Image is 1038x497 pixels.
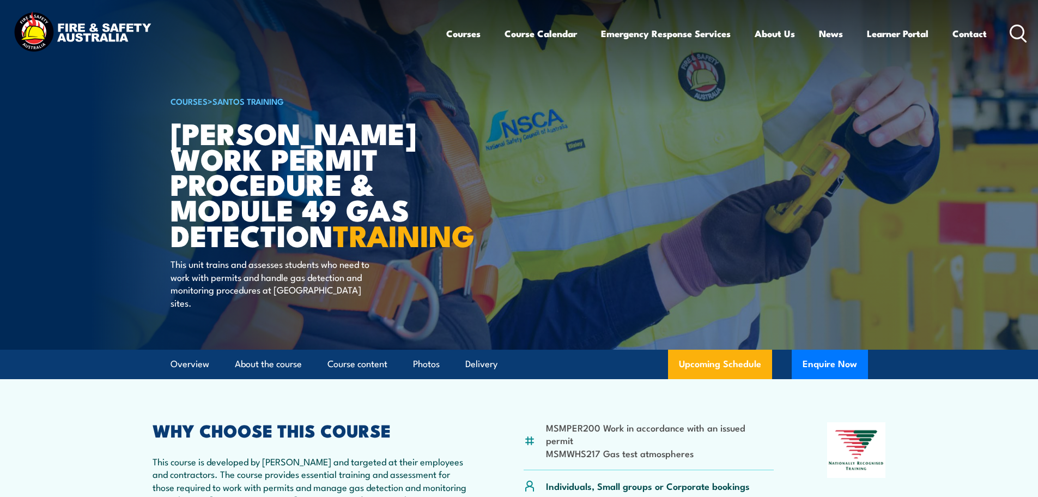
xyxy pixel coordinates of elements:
[327,350,387,379] a: Course content
[819,19,843,48] a: News
[546,480,750,492] p: Individuals, Small groups or Corporate bookings
[952,19,987,48] a: Contact
[446,19,481,48] a: Courses
[213,95,284,107] a: Santos Training
[668,350,772,379] a: Upcoming Schedule
[546,447,774,459] li: MSMWHS217 Gas test atmospheres
[153,422,471,438] h2: WHY CHOOSE THIS COURSE
[413,350,440,379] a: Photos
[171,95,208,107] a: COURSES
[171,350,209,379] a: Overview
[465,350,497,379] a: Delivery
[546,421,774,447] li: MSMPER200 Work in accordance with an issued permit
[867,19,928,48] a: Learner Portal
[171,94,440,107] h6: >
[755,19,795,48] a: About Us
[333,212,475,257] strong: TRAINING
[235,350,302,379] a: About the course
[792,350,868,379] button: Enquire Now
[171,120,440,248] h1: [PERSON_NAME] Work Permit Procedure & Module 49 Gas Detection
[505,19,577,48] a: Course Calendar
[601,19,731,48] a: Emergency Response Services
[171,258,369,309] p: This unit trains and assesses students who need to work with permits and handle gas detection and...
[827,422,886,478] img: Nationally Recognised Training logo.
